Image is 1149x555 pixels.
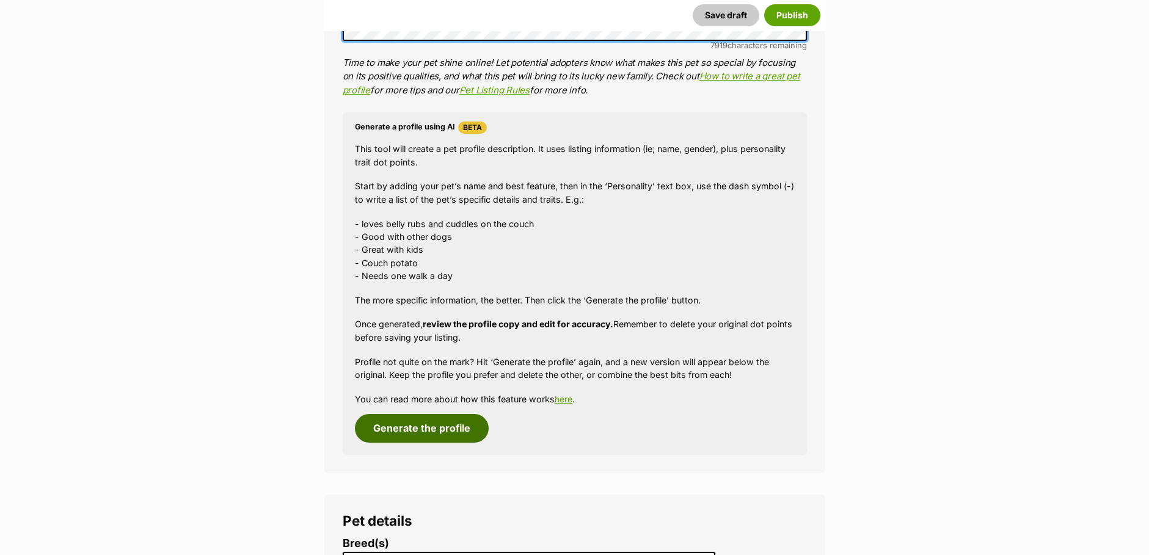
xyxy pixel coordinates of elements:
[355,180,795,206] p: Start by adding your pet’s name and best feature, then in the ‘Personality’ text box, use the das...
[343,56,807,98] p: Time to make your pet shine online! Let potential adopters know what makes this pet so special by...
[343,41,807,50] div: characters remaining
[355,414,489,442] button: Generate the profile
[355,142,795,169] p: This tool will create a pet profile description. It uses listing information (ie; name, gender), ...
[423,319,613,329] strong: review the profile copy and edit for accuracy.
[355,294,795,307] p: The more specific information, the better. Then click the ‘Generate the profile’ button.
[343,537,716,550] label: Breed(s)
[710,40,728,50] span: 7919
[555,394,572,404] a: here
[355,122,795,134] h4: Generate a profile using AI
[355,355,795,382] p: Profile not quite on the mark? Hit ‘Generate the profile’ again, and a new version will appear be...
[343,70,800,96] a: How to write a great pet profile
[355,393,795,405] p: You can read more about how this feature works .
[343,512,412,529] span: Pet details
[693,4,759,26] button: Save draft
[355,317,795,344] p: Once generated, Remember to delete your original dot points before saving your listing.
[764,4,820,26] button: Publish
[459,84,530,96] a: Pet Listing Rules
[355,217,795,283] p: - loves belly rubs and cuddles on the couch - Good with other dogs - Great with kids - Couch pota...
[458,122,487,134] span: Beta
